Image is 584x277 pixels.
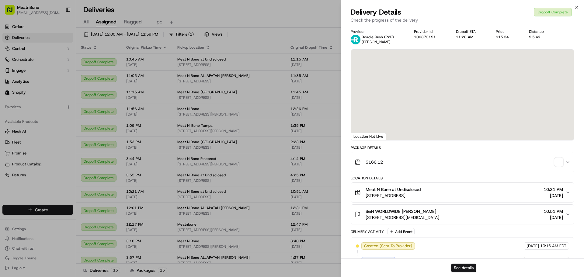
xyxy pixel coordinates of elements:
button: See all [94,78,111,85]
p: Welcome 👋 [6,24,111,34]
span: [STREET_ADDRESS][MEDICAL_DATA] [366,214,439,220]
img: Wisdom Oko [6,88,16,100]
span: [DATE] [69,94,82,99]
div: Provider Id [414,29,446,34]
span: 10:21 AM [544,186,563,192]
img: 1736555255976-a54dd68f-1ca7-489b-9aae-adbdc363a1c4 [12,111,17,116]
button: $166.12 [351,152,574,172]
button: Add Event [388,228,415,235]
span: [DATE] [54,111,66,116]
div: Delivery Activity [351,229,384,234]
button: 106873191 [414,35,436,40]
a: 💻API Documentation [49,133,100,144]
span: $166.12 [366,159,383,165]
img: roadie-logo-v2.jpg [351,35,360,44]
div: Past conversations [6,79,41,84]
button: Start new chat [103,60,111,67]
span: Delivery Details [351,7,401,17]
img: 1736555255976-a54dd68f-1ca7-489b-9aae-adbdc363a1c4 [12,95,17,99]
img: 8571987876998_91fb9ceb93ad5c398215_72.jpg [13,58,24,69]
span: [DATE] [527,243,539,249]
button: B&H WORLDWIDE [PERSON_NAME][STREET_ADDRESS][MEDICAL_DATA]10:51 AM[DATE] [351,205,574,224]
span: [PERSON_NAME] [362,40,391,44]
div: Start new chat [27,58,100,64]
span: [DATE] [544,214,563,220]
button: Meat N Bone at Undisclosed[STREET_ADDRESS]10:21 AM[DATE] [351,183,574,202]
span: API Documentation [57,136,98,142]
div: Location Details [351,176,574,181]
div: Distance [529,29,554,34]
div: 9.5 mi [529,35,554,40]
p: Roadie Rush (P2P) [362,35,394,40]
span: Created (Sent To Provider) [364,243,412,249]
span: Knowledge Base [12,136,47,142]
button: See details [451,264,476,272]
span: [DATE] [527,258,539,263]
a: 📗Knowledge Base [4,133,49,144]
div: 💻 [51,137,56,141]
div: $15.34 [496,35,519,40]
span: [DATE] [544,192,563,199]
a: Powered byPylon [43,151,74,155]
img: Nash [6,6,18,18]
div: 📗 [6,137,11,141]
div: Dropoff ETA [456,29,486,34]
p: Check the progress of the delivery [351,17,574,23]
span: 10:51 AM [544,208,563,214]
div: Location Not Live [351,133,386,140]
span: [STREET_ADDRESS] [366,192,421,199]
img: Masood Aslam [6,105,16,115]
span: 10:21 AM EDT [540,258,566,263]
input: Got a question? Start typing here... [16,39,109,46]
div: Price [496,29,519,34]
div: Package Details [351,145,574,150]
span: [PERSON_NAME] [19,111,49,116]
span: Wisdom [PERSON_NAME] [19,94,65,99]
img: 1736555255976-a54dd68f-1ca7-489b-9aae-adbdc363a1c4 [6,58,17,69]
span: Meat N Bone at Undisclosed [366,186,421,192]
div: Provider [351,29,404,34]
span: B&H WORLDWIDE [PERSON_NAME] [366,208,436,214]
span: Pylon [61,151,74,155]
span: • [50,111,53,116]
span: 10:16 AM EDT [540,243,566,249]
span: • [66,94,68,99]
div: 11:28 AM [456,35,486,40]
span: Assigned Driver [364,258,393,263]
div: We're available if you need us! [27,64,84,69]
